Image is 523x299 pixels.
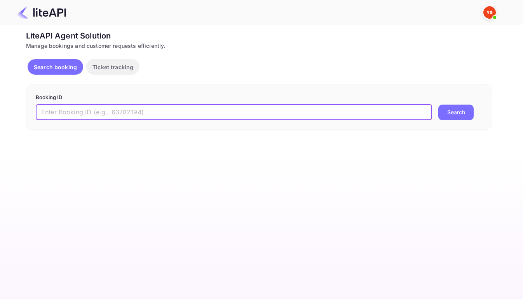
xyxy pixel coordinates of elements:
[34,63,77,71] p: Search booking
[438,105,474,120] button: Search
[17,6,66,19] img: LiteAPI Logo
[36,94,483,101] p: Booking ID
[36,105,432,120] input: Enter Booking ID (e.g., 63782194)
[483,6,496,19] img: Yandex Support
[92,63,133,71] p: Ticket tracking
[26,42,492,50] div: Manage bookings and customer requests efficiently.
[26,30,492,42] div: LiteAPI Agent Solution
